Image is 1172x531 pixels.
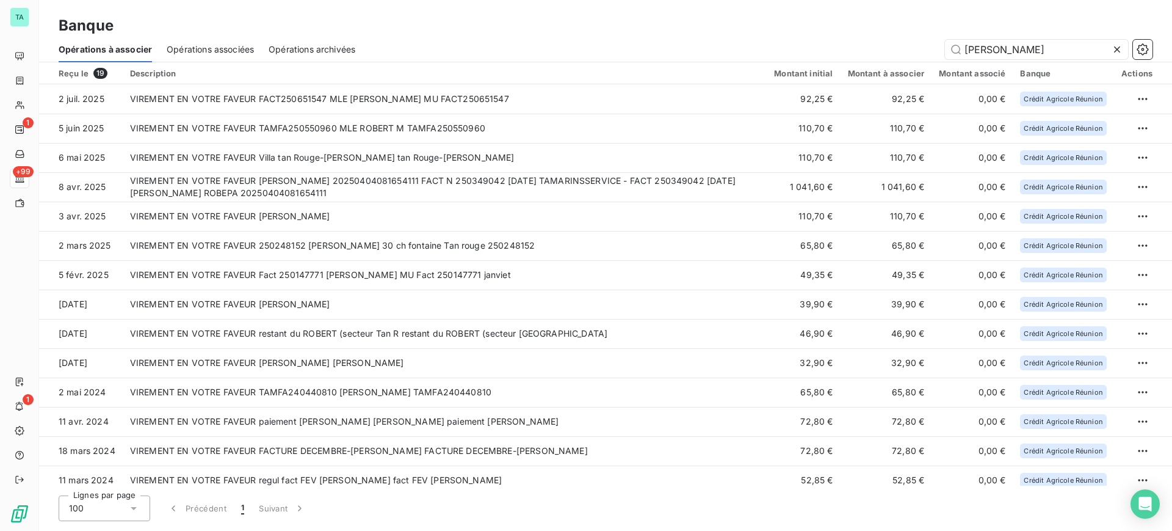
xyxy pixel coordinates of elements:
td: 0,00 € [931,466,1013,495]
span: Opérations associées [167,43,254,56]
span: Crédit Agricole Réunion [1024,95,1102,103]
td: VIREMENT EN VOTRE FAVEUR Villa tan Rouge-[PERSON_NAME] tan Rouge-[PERSON_NAME] [123,143,767,172]
td: 72,80 € [841,407,932,436]
td: VIREMENT EN VOTRE FAVEUR TAMFA250550960 MLE ROBERT M TAMFA250550960 [123,114,767,143]
span: 19 [93,68,107,79]
div: Description [130,68,759,78]
div: Montant initial [774,68,833,78]
td: 0,00 € [931,378,1013,407]
td: 0,00 € [931,202,1013,231]
td: VIREMENT EN VOTRE FAVEUR paiement [PERSON_NAME] [PERSON_NAME] paiement [PERSON_NAME] [123,407,767,436]
td: [DATE] [39,290,123,319]
td: VIREMENT EN VOTRE FAVEUR FACTURE DECEMBRE-[PERSON_NAME] FACTURE DECEMBRE-[PERSON_NAME] [123,436,767,466]
td: VIREMENT EN VOTRE FAVEUR TAMFA240440810 [PERSON_NAME] TAMFA240440810 [123,378,767,407]
td: 110,70 € [841,114,932,143]
td: 110,70 € [767,143,840,172]
span: +99 [13,166,34,177]
div: Reçu le [59,68,115,79]
td: 52,85 € [841,466,932,495]
td: VIREMENT EN VOTRE FAVEUR [PERSON_NAME] 20250404081654111 FACT N 250349042 [DATE] TAMARINSSERVICE ... [123,172,767,202]
td: 0,00 € [931,290,1013,319]
h3: Banque [59,15,114,37]
div: Open Intercom Messenger [1130,489,1160,519]
td: VIREMENT EN VOTRE FAVEUR FACT250651547 MLE [PERSON_NAME] MU FACT250651547 [123,84,767,114]
span: Crédit Agricole Réunion [1024,477,1102,484]
td: 46,90 € [841,319,932,348]
button: Suivant [251,496,313,521]
td: 0,00 € [931,260,1013,290]
span: Crédit Agricole Réunion [1024,389,1102,396]
td: 1 041,60 € [767,172,840,202]
td: 0,00 € [931,231,1013,260]
td: 110,70 € [841,202,932,231]
button: Précédent [160,496,234,521]
td: 110,70 € [841,143,932,172]
td: VIREMENT EN VOTRE FAVEUR [PERSON_NAME] [123,290,767,319]
td: 0,00 € [931,172,1013,202]
td: 32,90 € [841,348,932,378]
td: 65,80 € [767,378,840,407]
div: TA [10,7,29,27]
span: Crédit Agricole Réunion [1024,359,1102,367]
td: 72,80 € [767,407,840,436]
button: 1 [234,496,251,521]
span: Crédit Agricole Réunion [1024,330,1102,337]
td: 11 avr. 2024 [39,407,123,436]
td: 32,90 € [767,348,840,378]
td: 65,80 € [767,231,840,260]
td: VIREMENT EN VOTRE FAVEUR 250248152 [PERSON_NAME] 30 ch fontaine Tan rouge 250248152 [123,231,767,260]
td: VIREMENT EN VOTRE FAVEUR Fact 250147771 [PERSON_NAME] MU Fact 250147771 janviet [123,260,767,290]
span: Opérations archivées [269,43,355,56]
td: 2 juil. 2025 [39,84,123,114]
span: Crédit Agricole Réunion [1024,301,1102,308]
td: 0,00 € [931,348,1013,378]
td: 65,80 € [841,231,932,260]
td: 0,00 € [931,436,1013,466]
td: 72,80 € [841,436,932,466]
span: 1 [23,117,34,128]
td: 110,70 € [767,114,840,143]
span: Crédit Agricole Réunion [1024,154,1102,161]
td: VIREMENT EN VOTRE FAVEUR [PERSON_NAME] [PERSON_NAME] [123,348,767,378]
span: Crédit Agricole Réunion [1024,125,1102,132]
span: Crédit Agricole Réunion [1024,183,1102,191]
td: 0,00 € [931,407,1013,436]
span: 1 [241,502,244,515]
div: Actions [1121,68,1152,78]
td: 65,80 € [841,378,932,407]
td: 0,00 € [931,84,1013,114]
td: VIREMENT EN VOTRE FAVEUR [PERSON_NAME] [123,202,767,231]
a: +99 [10,169,29,188]
td: 39,90 € [767,290,840,319]
div: Montant associé [939,68,1005,78]
td: 92,25 € [841,84,932,114]
span: Crédit Agricole Réunion [1024,447,1102,455]
span: 100 [69,502,84,515]
td: 49,35 € [767,260,840,290]
div: Montant à associer [848,68,925,78]
span: Crédit Agricole Réunion [1024,271,1102,279]
td: VIREMENT EN VOTRE FAVEUR restant du ROBERT (secteur Tan R restant du ROBERT (secteur [GEOGRAPHIC_... [123,319,767,348]
td: 3 avr. 2025 [39,202,123,231]
td: 92,25 € [767,84,840,114]
td: 110,70 € [767,202,840,231]
span: 1 [23,394,34,405]
td: 46,90 € [767,319,840,348]
td: 72,80 € [767,436,840,466]
td: 5 juin 2025 [39,114,123,143]
div: Banque [1020,68,1106,78]
td: 18 mars 2024 [39,436,123,466]
td: 11 mars 2024 [39,466,123,495]
img: Logo LeanPay [10,504,29,524]
td: 2 mars 2025 [39,231,123,260]
input: Rechercher [945,40,1128,59]
span: Crédit Agricole Réunion [1024,213,1102,220]
span: Crédit Agricole Réunion [1024,242,1102,249]
td: 8 avr. 2025 [39,172,123,202]
td: [DATE] [39,319,123,348]
td: 6 mai 2025 [39,143,123,172]
td: 52,85 € [767,466,840,495]
td: [DATE] [39,348,123,378]
td: 0,00 € [931,114,1013,143]
td: 1 041,60 € [841,172,932,202]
